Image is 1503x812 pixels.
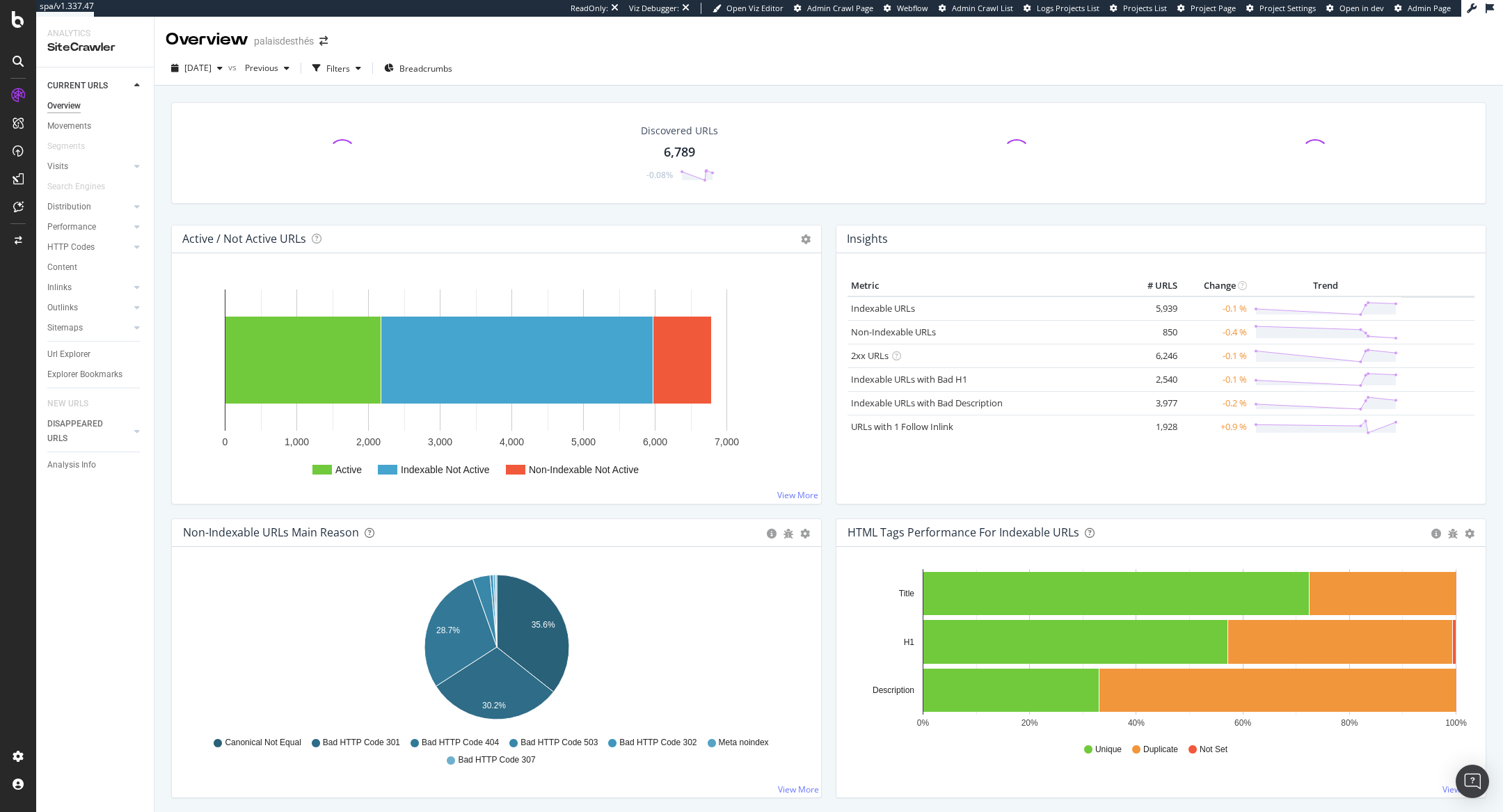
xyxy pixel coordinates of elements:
[47,301,130,315] a: Outlinks
[1250,276,1401,296] th: Trend
[848,525,1079,539] div: HTML Tags Performance for Indexable URLs
[1095,744,1122,756] span: Unique
[228,61,239,73] span: vs
[641,124,718,138] div: Discovered URLs
[646,169,673,181] div: -0.08%
[952,3,1013,13] span: Admin Crawl List
[848,569,1475,731] svg: A chart.
[643,436,667,447] text: 6,000
[1037,3,1099,13] span: Logs Projects List
[239,62,278,74] span: Previous
[847,230,888,248] h4: Insights
[1191,3,1236,13] span: Project Page
[1339,3,1384,13] span: Open in dev
[47,260,144,275] a: Content
[767,529,777,539] div: circle-info
[47,321,83,335] div: Sitemaps
[1259,3,1316,13] span: Project Settings
[47,200,130,214] a: Distribution
[784,529,793,539] div: bug
[47,79,130,93] a: CURRENT URLS
[47,220,96,234] div: Performance
[47,200,91,214] div: Distribution
[482,701,506,710] text: 30.2%
[848,276,1125,296] th: Metric
[47,99,144,113] a: Overview
[1125,391,1181,415] td: 3,977
[715,436,739,447] text: 7,000
[873,685,914,695] text: Description
[47,347,90,362] div: Url Explorer
[47,367,122,382] div: Explorer Bookmarks
[899,589,915,598] text: Title
[399,63,452,74] span: Breadcrumbs
[719,737,769,749] span: Meta noindex
[571,3,608,14] div: ReadOnly:
[807,3,873,13] span: Admin Crawl Page
[47,159,68,174] div: Visits
[801,234,811,244] i: Options
[1021,718,1038,728] text: 20%
[1177,3,1236,14] a: Project Page
[1181,320,1250,344] td: -0.4 %
[1431,529,1441,539] div: circle-info
[335,464,362,475] text: Active
[47,180,105,194] div: Search Engines
[356,436,381,447] text: 2,000
[1465,529,1474,539] div: gear
[428,436,452,447] text: 3,000
[47,119,91,134] div: Movements
[47,397,102,411] a: NEW URLS
[183,569,811,731] svg: A chart.
[47,119,144,134] a: Movements
[436,626,460,635] text: 28.7%
[1200,744,1227,756] span: Not Set
[726,3,784,13] span: Open Viz Editor
[47,99,81,113] div: Overview
[47,397,88,411] div: NEW URLS
[1181,296,1250,321] td: -0.1 %
[1143,744,1178,756] span: Duplicate
[254,34,314,48] div: palaisdesthés
[183,276,811,493] svg: A chart.
[1123,3,1167,13] span: Projects List
[1125,296,1181,321] td: 5,939
[47,280,130,295] a: Inlinks
[1341,718,1358,728] text: 80%
[529,464,639,475] text: Non-Indexable Not Active
[183,525,359,539] div: Non-Indexable URLs Main Reason
[1181,276,1250,296] th: Change
[47,220,130,234] a: Performance
[47,301,78,315] div: Outlinks
[166,28,248,51] div: Overview
[1024,3,1099,14] a: Logs Projects List
[47,240,95,255] div: HTTP Codes
[47,458,144,472] a: Analysis Info
[1234,718,1251,728] text: 60%
[778,783,819,795] a: View More
[1125,320,1181,344] td: 850
[1110,3,1167,14] a: Projects List
[532,620,555,630] text: 35.6%
[794,3,873,14] a: Admin Crawl Page
[1326,3,1384,14] a: Open in dev
[239,57,295,79] button: Previous
[1445,718,1467,728] text: 100%
[323,737,400,749] span: Bad HTTP Code 301
[1125,276,1181,296] th: # URLS
[184,62,212,74] span: 2025 Sep. 30th
[1442,783,1484,795] a: View More
[851,420,953,433] a: URLs with 1 Follow Inlink
[1408,3,1451,13] span: Admin Page
[1181,391,1250,415] td: -0.2 %
[47,458,96,472] div: Analysis Info
[713,3,784,14] a: Open Viz Editor
[47,260,77,275] div: Content
[1181,367,1250,391] td: -0.1 %
[520,737,598,749] span: Bad HTTP Code 503
[571,436,596,447] text: 5,000
[47,347,144,362] a: Url Explorer
[422,737,499,749] span: Bad HTTP Code 404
